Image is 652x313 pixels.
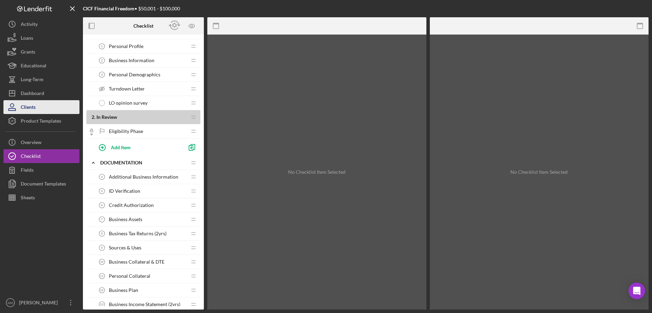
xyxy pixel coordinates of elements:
button: Dashboard [3,86,79,100]
div: Fields [21,163,34,179]
span: Sources & Uses [109,245,141,250]
div: Open Intercom Messenger [629,283,645,299]
button: Overview [3,135,79,149]
button: MM[PERSON_NAME] [3,296,79,310]
span: Personal Profile [109,44,143,49]
button: Preview as [184,18,200,34]
span: ID Verification [109,188,140,194]
button: Long-Term [3,73,79,86]
span: Eligibility Phase [109,129,143,134]
span: Business Income Statement (2yrs) [109,302,180,307]
button: Sheets [3,191,79,205]
span: Additional Business Information [109,174,178,180]
div: Dashboard [21,86,44,102]
span: Business Assets [109,217,142,222]
div: • $50,001 - $100,000 [83,6,180,11]
button: Checklist [3,149,79,163]
tspan: 10 [100,260,104,264]
div: Loans [21,31,33,47]
span: Personal Collateral [109,273,150,279]
span: Business Tax Returns (2yrs) [109,231,167,236]
tspan: 3 [101,73,103,76]
b: CICF Financial Freedom [83,6,134,11]
button: Add Item [93,140,183,154]
div: Grants [21,45,35,60]
b: Checklist [133,23,153,29]
span: Business Collateral & DTE [109,259,164,265]
span: Credit Authorization [109,202,154,208]
tspan: 5 [101,189,103,193]
tspan: 6 [101,203,103,207]
text: MM [8,301,13,305]
div: No Checklist Item Selected [510,169,568,175]
span: 2 . [92,114,95,120]
button: Fields [3,163,79,177]
tspan: 4 [101,175,103,179]
div: Product Templates [21,114,61,130]
button: Clients [3,100,79,114]
button: Activity [3,17,79,31]
span: Business Plan [109,287,138,293]
button: Loans [3,31,79,45]
span: LO opinion survey [109,100,148,106]
tspan: 11 [100,274,104,278]
div: No Checklist Item Selected [288,169,346,175]
tspan: 8 [101,232,103,235]
tspan: 9 [101,246,103,249]
tspan: 1 [101,45,103,48]
div: [PERSON_NAME] [17,296,62,311]
button: Grants [3,45,79,59]
tspan: 7 [101,218,103,221]
div: Overview [21,135,41,151]
tspan: 2 [101,59,103,62]
div: Clients [21,100,36,116]
div: Add Item [111,141,131,154]
span: In Review [96,114,117,120]
button: Educational [3,59,79,73]
div: Document Templates [21,177,66,192]
span: Business Information [109,58,154,63]
div: Educational [21,59,46,74]
div: Documentation [100,160,187,165]
div: Long-Term [21,73,44,88]
div: Sheets [21,191,35,206]
span: Personal Demographics [109,72,160,77]
tspan: 12 [100,288,104,292]
tspan: 13 [100,303,104,306]
button: Document Templates [3,177,79,191]
button: Product Templates [3,114,79,128]
div: Checklist [21,149,41,165]
div: Activity [21,17,38,33]
span: Turndown Letter [109,86,145,92]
